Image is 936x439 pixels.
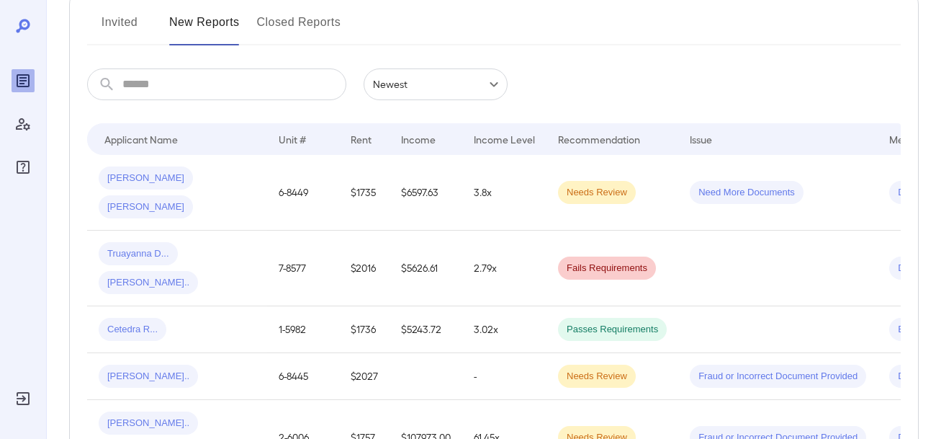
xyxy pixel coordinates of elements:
[558,370,636,383] span: Needs Review
[339,155,390,231] td: $1735
[267,231,339,306] td: 7-8577
[390,306,462,353] td: $5243.72
[558,186,636,200] span: Needs Review
[267,353,339,400] td: 6-8445
[558,323,667,337] span: Passes Requirements
[99,172,193,185] span: [PERSON_NAME]
[99,323,166,337] span: Cetedra R...
[339,353,390,400] td: $2027
[12,69,35,92] div: Reports
[690,186,804,200] span: Need More Documents
[401,130,436,148] div: Income
[364,68,508,100] div: Newest
[462,231,546,306] td: 2.79x
[462,353,546,400] td: -
[12,112,35,136] div: Manage Users
[351,130,374,148] div: Rent
[267,306,339,353] td: 1-5982
[889,130,924,148] div: Method
[279,130,306,148] div: Unit #
[99,200,193,214] span: [PERSON_NAME]
[390,155,462,231] td: $6597.63
[99,247,178,261] span: Truayanna D...
[339,306,390,353] td: $1736
[462,155,546,231] td: 3.8x
[99,276,198,290] span: [PERSON_NAME]..
[558,262,656,275] span: Fails Requirements
[339,231,390,306] td: $2016
[12,156,35,179] div: FAQ
[12,387,35,410] div: Log Out
[690,370,866,383] span: Fraud or Incorrect Document Provided
[87,11,152,45] button: Invited
[462,306,546,353] td: 3.02x
[267,155,339,231] td: 6-8449
[99,417,198,430] span: [PERSON_NAME]..
[99,370,198,383] span: [PERSON_NAME]..
[690,130,713,148] div: Issue
[390,231,462,306] td: $5626.61
[558,130,640,148] div: Recommendation
[104,130,178,148] div: Applicant Name
[257,11,341,45] button: Closed Reports
[474,130,535,148] div: Income Level
[169,11,240,45] button: New Reports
